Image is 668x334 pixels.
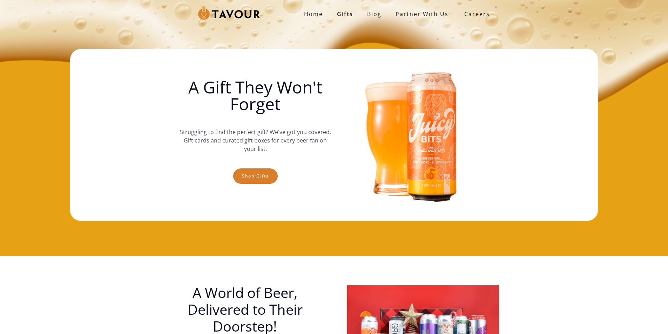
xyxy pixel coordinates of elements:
strong: Careers [464,7,490,21]
a: Blog [360,7,389,21]
a: Home [297,7,330,21]
p: Struggling to find the perfect gift? We've got you covered. Gift cards and curated gift boxes for... [180,121,331,160]
h1: A Gift They Won't Forget [180,79,331,112]
a: Careers [456,4,495,24]
a: partner with us [389,7,456,21]
a: Gifts [330,7,360,21]
a: Shop gifts [233,168,278,184]
strong: Home [304,10,323,18]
